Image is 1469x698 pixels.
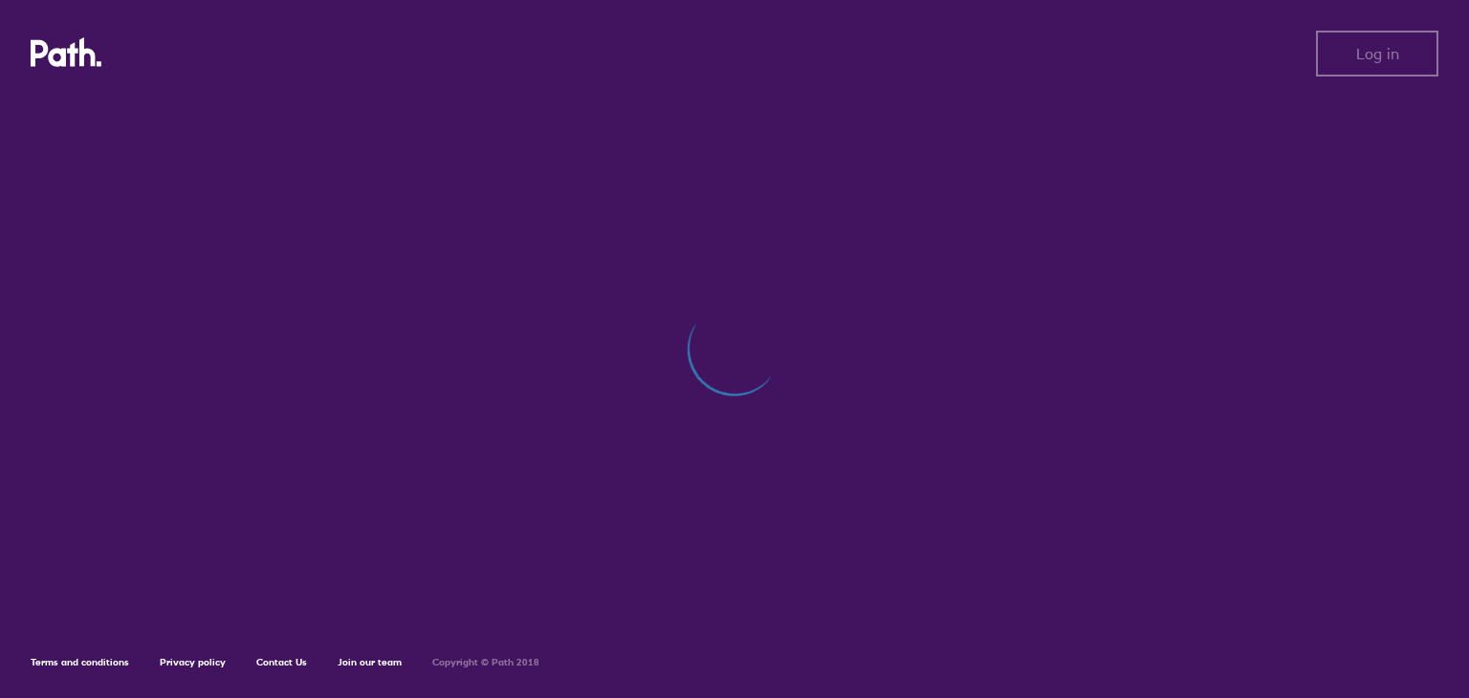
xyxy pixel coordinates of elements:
a: Privacy policy [160,656,226,668]
a: Terms and conditions [31,656,129,668]
a: Contact Us [256,656,307,668]
span: Log in [1356,45,1399,62]
h6: Copyright © Path 2018 [432,657,539,668]
a: Join our team [338,656,402,668]
button: Log in [1316,31,1438,76]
